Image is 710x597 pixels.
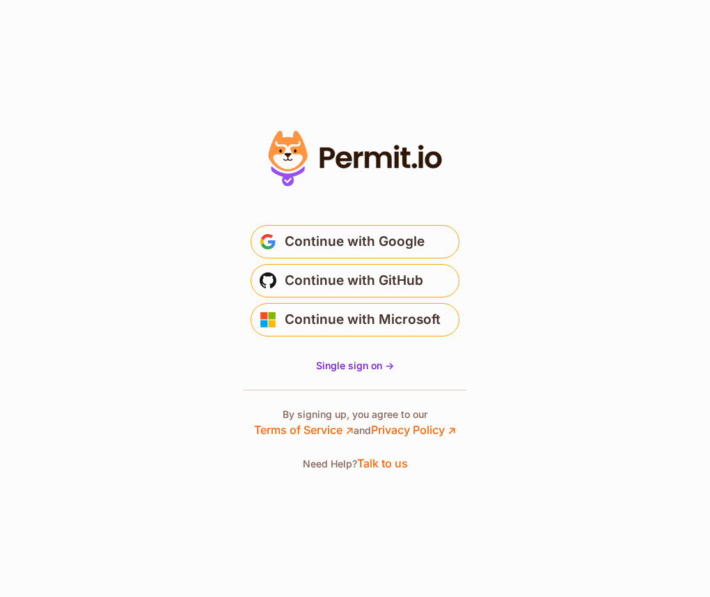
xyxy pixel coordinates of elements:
[357,456,408,470] a: Talk to us
[371,423,456,437] a: Privacy Policy ↗
[285,309,441,331] span: Continue with Microsoft
[251,303,459,336] button: Continue with Microsoft
[303,455,408,472] p: Need Help?
[251,225,459,258] button: Continue with Google
[254,408,456,438] p: By signing up, you agree to our and
[316,359,394,373] a: Single sign on ->
[251,264,459,297] button: Continue with GitHub
[285,270,423,292] span: Continue with GitHub
[285,231,425,253] span: Continue with Google
[316,359,394,371] span: Single sign on ->
[254,423,354,437] a: Terms of Service ↗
